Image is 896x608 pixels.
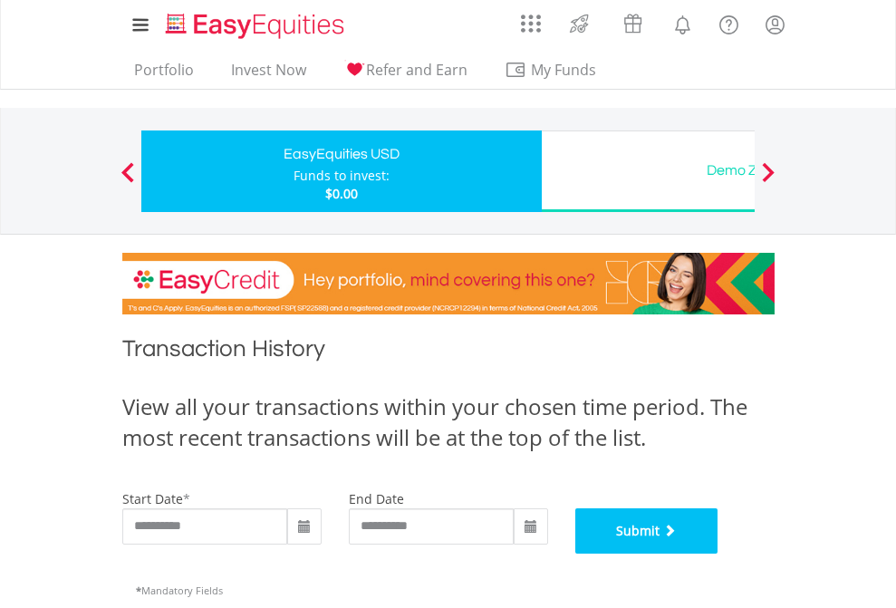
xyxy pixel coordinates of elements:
[366,60,467,80] span: Refer and Earn
[505,58,623,82] span: My Funds
[660,5,706,41] a: Notifications
[159,5,352,41] a: Home page
[122,333,775,373] h1: Transaction History
[564,9,594,38] img: thrive-v2.svg
[122,490,183,507] label: start date
[224,61,313,89] a: Invest Now
[752,5,798,44] a: My Profile
[110,171,146,189] button: Previous
[162,11,352,41] img: EasyEquities_Logo.png
[152,141,531,167] div: EasyEquities USD
[127,61,201,89] a: Portfolio
[336,61,475,89] a: Refer and Earn
[575,508,718,554] button: Submit
[136,584,223,597] span: Mandatory Fields
[750,171,786,189] button: Next
[122,253,775,314] img: EasyCredit Promotion Banner
[618,9,648,38] img: vouchers-v2.svg
[606,5,660,38] a: Vouchers
[122,391,775,454] div: View all your transactions within your chosen time period. The most recent transactions will be a...
[294,167,390,185] div: Funds to invest:
[706,5,752,41] a: FAQ's and Support
[349,490,404,507] label: end date
[325,185,358,202] span: $0.00
[521,14,541,34] img: grid-menu-icon.svg
[509,5,553,34] a: AppsGrid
